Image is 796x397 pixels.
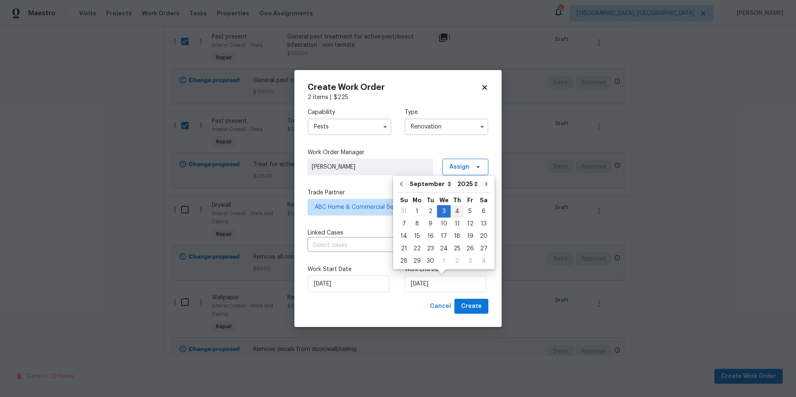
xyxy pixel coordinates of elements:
[477,206,490,217] div: 6
[410,230,424,242] div: 15
[397,230,410,242] div: Sun Sep 14 2025
[461,301,482,312] span: Create
[437,205,451,218] div: Wed Sep 03 2025
[451,242,464,255] div: Thu Sep 25 2025
[410,230,424,242] div: Mon Sep 15 2025
[410,218,424,230] div: Mon Sep 08 2025
[451,218,464,230] div: 11
[424,218,437,230] div: 9
[451,255,464,267] div: Thu Oct 02 2025
[464,218,477,230] div: 12
[437,243,451,254] div: 24
[410,243,424,254] div: 22
[380,122,390,132] button: Show options
[430,301,451,312] span: Cancel
[477,218,490,230] div: Sat Sep 13 2025
[308,265,391,274] label: Work Start Date
[424,255,437,267] div: Tue Sep 30 2025
[308,93,488,102] div: 2 items |
[397,206,410,217] div: 31
[477,230,490,242] div: Sat Sep 20 2025
[410,255,424,267] div: Mon Sep 29 2025
[334,94,348,100] span: $ 225
[308,276,389,292] input: M/D/YYYY
[451,243,464,254] div: 25
[427,299,454,314] button: Cancel
[308,119,391,135] input: Select...
[451,218,464,230] div: Thu Sep 11 2025
[439,197,449,203] abbr: Wednesday
[437,218,451,230] div: 10
[437,242,451,255] div: Wed Sep 24 2025
[437,255,451,267] div: 1
[437,255,451,267] div: Wed Oct 01 2025
[308,108,391,116] label: Capability
[308,189,488,197] label: Trade Partner
[453,197,461,203] abbr: Thursday
[405,108,488,116] label: Type
[437,206,451,217] div: 3
[480,176,493,192] button: Go to next month
[424,205,437,218] div: Tue Sep 02 2025
[424,206,437,217] div: 2
[454,299,488,314] button: Create
[424,218,437,230] div: Tue Sep 09 2025
[308,239,465,252] input: Select cases
[477,243,490,254] div: 27
[405,276,486,292] input: M/D/YYYY
[464,206,477,217] div: 5
[464,243,477,254] div: 26
[397,218,410,230] div: Sun Sep 07 2025
[397,218,410,230] div: 7
[315,203,469,211] span: ABC Home & Commercial Services - CRP-S
[477,230,490,242] div: 20
[451,205,464,218] div: Thu Sep 04 2025
[464,255,477,267] div: 3
[424,255,437,267] div: 30
[397,205,410,218] div: Sun Aug 31 2025
[397,255,410,267] div: 28
[464,218,477,230] div: Fri Sep 12 2025
[410,218,424,230] div: 8
[312,163,429,171] span: [PERSON_NAME]
[308,148,488,157] label: Work Order Manager
[477,242,490,255] div: Sat Sep 27 2025
[308,83,481,92] h2: Create Work Order
[451,206,464,217] div: 4
[464,230,477,242] div: 19
[451,230,464,242] div: Thu Sep 18 2025
[451,255,464,267] div: 2
[451,230,464,242] div: 18
[397,230,410,242] div: 14
[477,255,490,267] div: Sat Oct 04 2025
[477,205,490,218] div: Sat Sep 06 2025
[480,197,488,203] abbr: Saturday
[397,242,410,255] div: Sun Sep 21 2025
[424,230,437,242] div: 16
[395,176,408,192] button: Go to previous month
[424,243,437,254] div: 23
[464,242,477,255] div: Fri Sep 26 2025
[477,218,490,230] div: 13
[424,230,437,242] div: Tue Sep 16 2025
[400,197,408,203] abbr: Sunday
[410,242,424,255] div: Mon Sep 22 2025
[455,178,480,190] select: Year
[405,119,488,135] input: Select...
[477,255,490,267] div: 4
[413,197,422,203] abbr: Monday
[464,230,477,242] div: Fri Sep 19 2025
[464,255,477,267] div: Fri Oct 03 2025
[467,197,473,203] abbr: Friday
[437,218,451,230] div: Wed Sep 10 2025
[408,178,455,190] select: Month
[410,255,424,267] div: 29
[477,122,487,132] button: Show options
[464,205,477,218] div: Fri Sep 05 2025
[397,243,410,254] div: 21
[449,163,469,171] span: Assign
[437,230,451,242] div: Wed Sep 17 2025
[410,206,424,217] div: 1
[424,242,437,255] div: Tue Sep 23 2025
[437,230,451,242] div: 17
